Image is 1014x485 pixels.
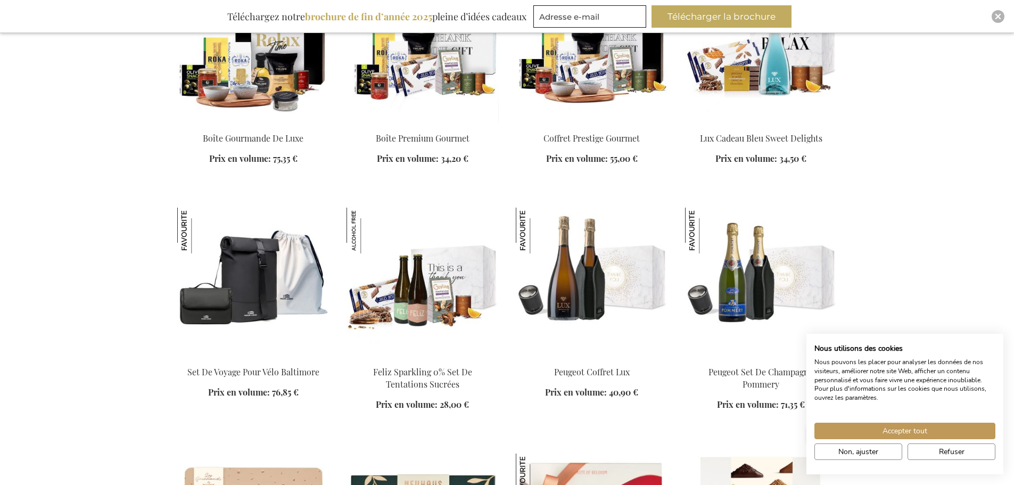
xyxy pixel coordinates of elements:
[814,344,995,354] h2: Nous utilisons des cookies
[376,399,438,410] span: Prix en volume:
[377,153,439,164] span: Prix en volume:
[347,119,499,129] a: Premium Gourmet Box
[546,153,638,165] a: Prix en volume: 55,00 €
[546,153,608,164] span: Prix en volume:
[609,387,638,398] span: 40,90 €
[377,153,468,165] a: Prix en volume: 34,20 €
[554,366,630,377] a: Peugeot Coffret Lux
[347,208,392,253] img: Feliz Sparkling 0% Set De Tentations Sucrées
[717,399,805,411] a: Prix en volume: 71,35 €
[376,133,469,144] a: Boîte Premium Gourmet
[533,5,649,31] form: marketing offers and promotions
[715,153,777,164] span: Prix en volume:
[908,443,995,460] button: Refuser tous les cookies
[177,208,329,357] img: Baltimore Bike Travel Set
[685,352,837,363] a: Peugeot Champagne Pommery Set Peugeot Set De Champagne Pommery
[838,446,878,457] span: Non, ajuster
[814,358,995,402] p: Nous pouvons les placer pour analyser les données de nos visiteurs, améliorer notre site Web, aff...
[209,153,271,164] span: Prix en volume:
[347,208,499,357] img: Feliz Sparkling 0% Sweet Temptations Set
[995,13,1001,20] img: Close
[203,133,303,144] a: Boîte Gourmande De Luxe
[177,119,329,129] a: ARCA-20055 Boîte Gourmande De Luxe
[273,153,298,164] span: 75,35 €
[373,366,472,390] a: Feliz Sparkling 0% Set De Tentations Sucrées
[610,153,638,164] span: 55,00 €
[543,133,640,144] a: Coffret Prestige Gourmet
[376,399,469,411] a: Prix en volume: 28,00 €
[779,153,806,164] span: 34,50 €
[685,119,837,129] a: Lux Blue Sweet Delights Gift
[516,119,668,129] a: Prestige Gourmet Box Coffret Prestige Gourmet
[208,387,270,398] span: Prix en volume:
[209,153,298,165] a: Prix en volume: 75,35 €
[347,352,499,363] a: Feliz Sparkling 0% Sweet Temptations Set Feliz Sparkling 0% Set De Tentations Sucrées
[187,366,319,377] a: Set De Voyage Pour Vélo Baltimore
[222,5,531,28] div: Téléchargez notre pleine d’idées cadeaux
[992,10,1004,23] div: Close
[715,153,806,165] a: Prix en volume: 34,50 €
[516,208,562,253] img: Peugeot Coffret Lux
[717,399,779,410] span: Prix en volume:
[305,10,432,23] b: brochure de fin d’année 2025
[700,133,822,144] a: Lux Cadeau Bleu Sweet Delights
[545,387,607,398] span: Prix en volume:
[685,208,837,357] img: Peugeot Champagne Pommery Set
[545,387,638,399] a: Prix en volume: 40,90 €
[708,366,813,390] a: Peugeot Set De Champagne Pommery
[814,423,995,439] button: Accepter tous les cookies
[939,446,964,457] span: Refuser
[652,5,792,28] button: Télécharger la brochure
[177,352,329,363] a: Baltimore Bike Travel Set Set De Voyage Pour Vélo Baltimore
[440,399,469,410] span: 28,00 €
[781,399,805,410] span: 71,35 €
[272,387,299,398] span: 76,85 €
[533,5,646,28] input: Adresse e-mail
[516,352,668,363] a: EB-PKT-PEUG-CHAM-LUX Peugeot Coffret Lux
[208,387,299,399] a: Prix en volume: 76,85 €
[516,208,668,357] img: EB-PKT-PEUG-CHAM-LUX
[177,208,223,253] img: Set De Voyage Pour Vélo Baltimore
[883,425,927,437] span: Accepter tout
[685,208,731,253] img: Peugeot Set De Champagne Pommery
[814,443,902,460] button: Ajustez les préférences de cookie
[441,153,468,164] span: 34,20 €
